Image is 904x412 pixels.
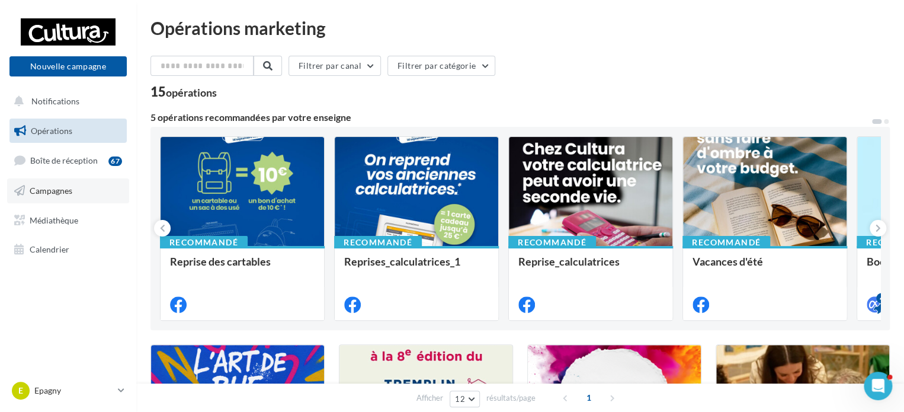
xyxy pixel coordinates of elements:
[30,215,78,225] span: Médiathèque
[387,56,495,76] button: Filtrer par catégorie
[150,113,871,122] div: 5 opérations recommandées par votre enseigne
[334,236,422,249] div: Recommandé
[7,148,129,173] a: Boîte de réception67
[9,379,127,402] a: E Epagny
[7,208,129,233] a: Médiathèque
[518,255,663,279] div: Reprise_calculatrices
[150,19,890,37] div: Opérations marketing
[693,255,837,279] div: Vacances d'été
[31,126,72,136] span: Opérations
[864,372,892,400] iframe: Intercom live chat
[30,155,98,165] span: Boîte de réception
[455,394,465,404] span: 12
[166,87,217,98] div: opérations
[450,391,480,407] button: 12
[108,157,122,166] div: 67
[170,255,315,279] div: Reprise des cartables
[876,293,887,304] div: 4
[579,388,598,407] span: 1
[9,56,127,76] button: Nouvelle campagne
[7,237,129,262] a: Calendrier
[7,178,129,203] a: Campagnes
[150,85,217,98] div: 15
[30,244,69,254] span: Calendrier
[7,119,129,143] a: Opérations
[288,56,381,76] button: Filtrer par canal
[7,89,124,114] button: Notifications
[508,236,596,249] div: Recommandé
[18,385,23,397] span: E
[160,236,248,249] div: Recommandé
[344,255,489,279] div: Reprises_calculatrices_1
[31,96,79,106] span: Notifications
[416,392,443,404] span: Afficher
[34,385,113,397] p: Epagny
[30,186,72,196] span: Campagnes
[486,392,536,404] span: résultats/page
[682,236,770,249] div: Recommandé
